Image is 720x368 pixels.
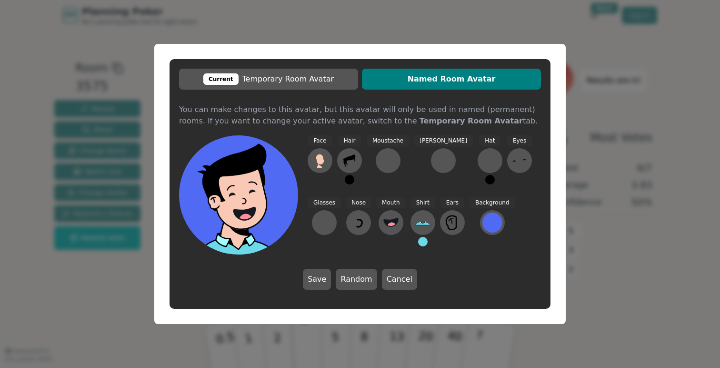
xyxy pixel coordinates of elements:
[303,269,331,290] button: Save
[376,197,406,208] span: Mouth
[308,135,332,146] span: Face
[507,135,532,146] span: Eyes
[367,135,409,146] span: Moustache
[336,269,377,290] button: Random
[414,135,473,146] span: [PERSON_NAME]
[179,69,358,90] button: CurrentTemporary Room Avatar
[440,197,464,208] span: Ears
[362,69,541,90] button: Named Room Avatar
[420,116,523,125] b: Temporary Room Avatar
[308,197,341,208] span: Glasses
[179,104,541,112] div: You can make changes to this avatar, but this avatar will only be used in named (permanent) rooms...
[184,73,353,85] span: Temporary Room Avatar
[382,269,417,290] button: Cancel
[346,197,371,208] span: Nose
[203,73,239,85] div: Current
[338,135,361,146] span: Hair
[470,197,515,208] span: Background
[367,73,536,85] span: Named Room Avatar
[410,197,435,208] span: Shirt
[479,135,500,146] span: Hat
